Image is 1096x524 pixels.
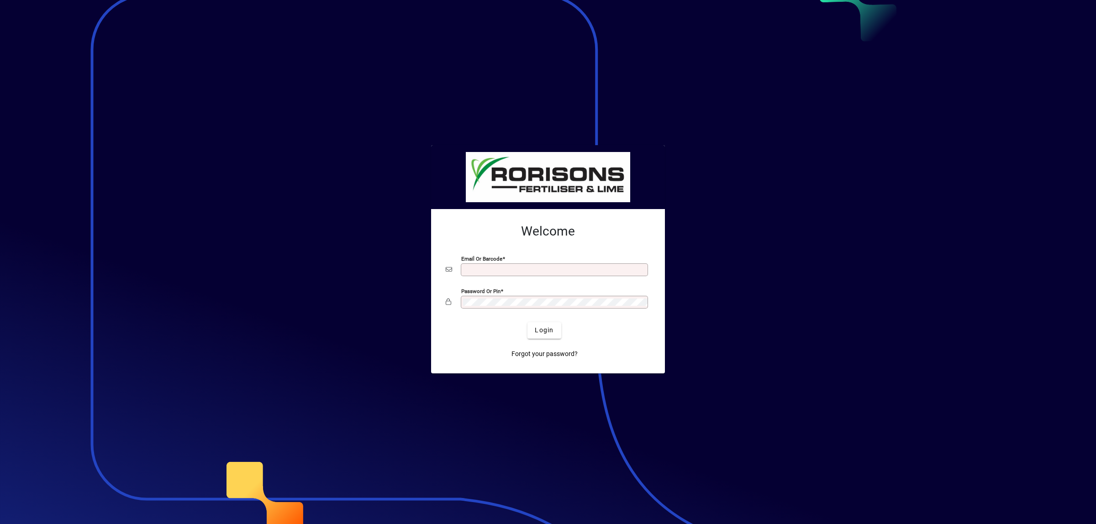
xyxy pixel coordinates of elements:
[527,322,561,339] button: Login
[535,325,553,335] span: Login
[461,255,502,262] mat-label: Email or Barcode
[508,346,581,362] a: Forgot your password?
[446,224,650,239] h2: Welcome
[511,349,578,359] span: Forgot your password?
[461,288,501,294] mat-label: Password or Pin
